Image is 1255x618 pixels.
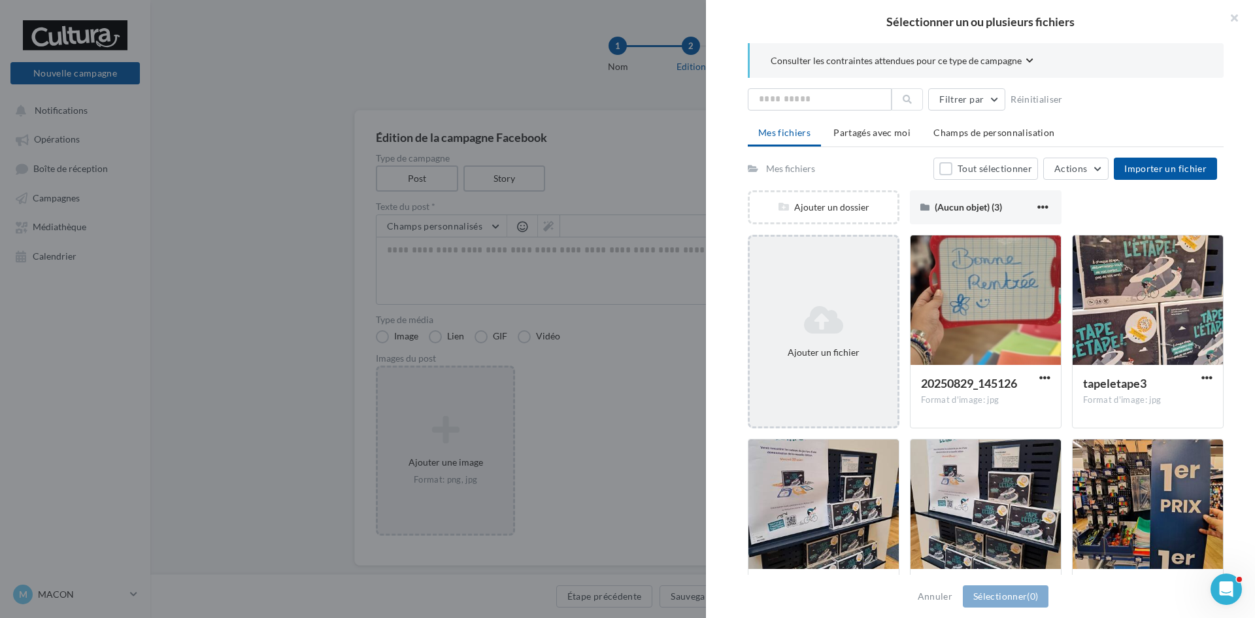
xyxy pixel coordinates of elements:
span: Consulter les contraintes attendues pour ce type de campagne [771,54,1022,67]
iframe: Intercom live chat [1211,574,1242,605]
span: Partagés avec moi [833,127,911,138]
span: Mes fichiers [758,127,811,138]
span: Importer un fichier [1124,163,1207,174]
span: Champs de personnalisation [933,127,1054,138]
span: (Aucun objet) (3) [935,201,1002,213]
h2: Sélectionner un ou plusieurs fichiers [727,16,1234,27]
button: Actions [1043,158,1109,180]
button: Réinitialiser [1005,92,1068,107]
div: Format d'image: jpg [921,394,1050,406]
button: Importer un fichier [1114,158,1217,180]
span: Actions [1054,163,1087,174]
button: Filtrer par [928,88,1005,111]
span: (0) [1027,591,1038,602]
div: Mes fichiers [766,162,815,175]
div: Ajouter un dossier [750,201,897,214]
div: Ajouter un fichier [755,346,892,359]
button: Consulter les contraintes attendues pour ce type de campagne [771,54,1033,70]
div: Format d'image: jpg [1083,394,1213,406]
button: Tout sélectionner [933,158,1038,180]
span: 20250829_145126 [921,376,1017,390]
span: tapeletape3 [1083,376,1146,390]
button: Annuler [912,589,958,604]
button: Sélectionner(0) [963,585,1048,608]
